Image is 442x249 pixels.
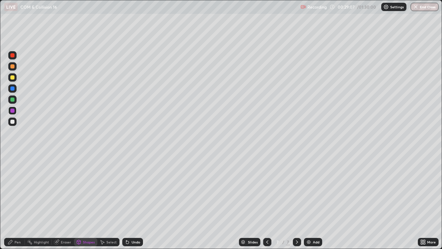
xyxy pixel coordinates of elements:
img: end-class-cross [413,4,419,10]
div: More [427,240,436,244]
div: Shapes [83,240,95,244]
img: add-slide-button [306,239,311,245]
div: 7 [286,239,290,245]
div: Highlight [34,240,49,244]
div: Eraser [61,240,71,244]
div: Slides [248,240,258,244]
div: 7 [274,240,281,244]
p: LIVE [6,4,16,10]
p: COM & Collision 16 [20,4,57,10]
img: class-settings-icons [383,4,389,10]
button: End Class [411,3,439,11]
div: / [282,240,285,244]
div: Undo [132,240,140,244]
div: Select [106,240,117,244]
img: recording.375f2c34.svg [300,4,306,10]
p: Settings [390,5,404,9]
div: Pen [15,240,21,244]
div: Add [313,240,319,244]
p: Recording [307,4,327,10]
